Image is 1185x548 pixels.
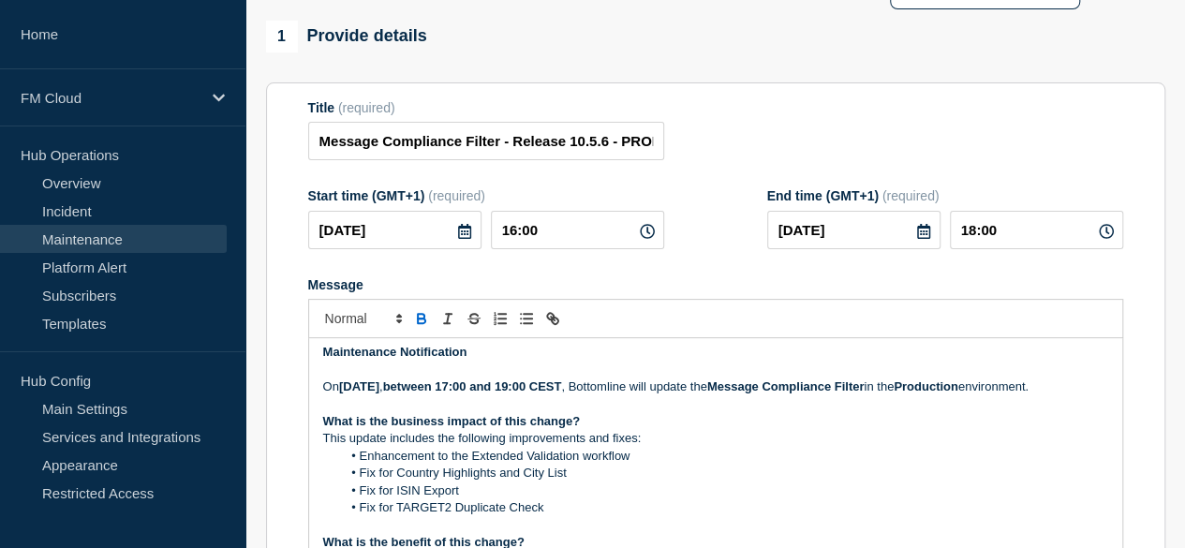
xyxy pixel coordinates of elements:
[308,122,664,160] input: Title
[308,277,1123,292] div: Message
[428,188,485,203] span: (required)
[338,100,395,115] span: (required)
[323,378,1108,395] p: On , , Bottomline will update the in the environment.
[707,379,865,393] strong: Message Compliance Filter
[339,379,379,393] strong: [DATE]
[308,188,664,203] div: Start time (GMT+1)
[513,307,540,330] button: Toggle bulleted list
[323,345,467,359] strong: Maintenance Notification
[308,211,481,249] input: YYYY-MM-DD
[491,211,664,249] input: HH:MM
[435,307,461,330] button: Toggle italic text
[894,379,958,393] strong: Production
[317,307,408,330] span: Font size
[341,465,1108,481] li: Fix for Country Highlights and City List
[323,414,581,428] strong: What is the business impact of this change?
[341,482,1108,499] li: Fix for ISIN Export
[308,100,664,115] div: Title
[341,499,1108,516] li: Fix for TARGET2 Duplicate Check
[882,188,940,203] span: (required)
[383,379,562,393] strong: between 17:00 and 19:00 CEST
[487,307,513,330] button: Toggle ordered list
[266,21,427,52] div: Provide details
[767,188,1123,203] div: End time (GMT+1)
[767,211,941,249] input: YYYY-MM-DD
[461,307,487,330] button: Toggle strikethrough text
[341,448,1108,465] li: Enhancement to the Extended Validation workflow
[950,211,1123,249] input: HH:MM
[21,90,200,106] p: FM Cloud
[323,430,1108,447] p: This update includes the following improvements and fixes:
[266,21,298,52] span: 1
[408,307,435,330] button: Toggle bold text
[540,307,566,330] button: Toggle link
